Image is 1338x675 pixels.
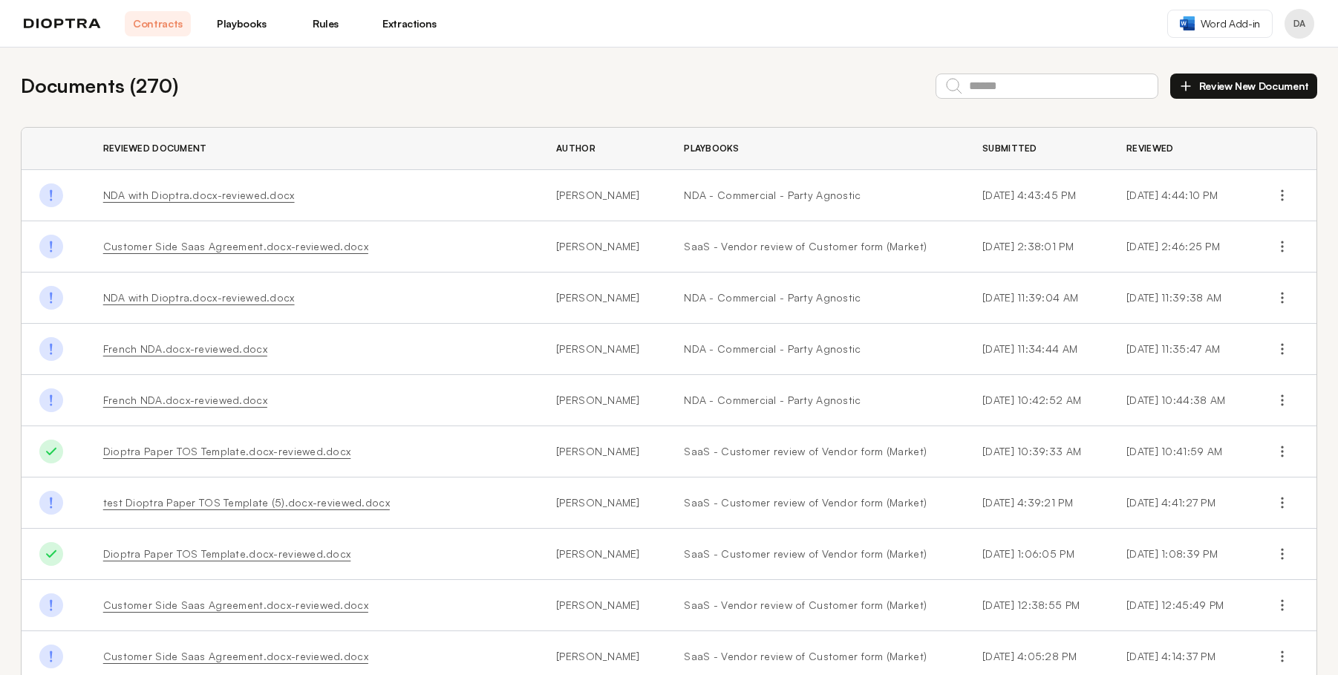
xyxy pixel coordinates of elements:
[1109,477,1253,529] td: [DATE] 4:41:27 PM
[684,393,947,408] a: NDA - Commercial - Party Agnostic
[1109,324,1253,375] td: [DATE] 11:35:47 AM
[1109,529,1253,580] td: [DATE] 1:08:39 PM
[39,593,63,617] img: Done
[965,324,1109,375] td: [DATE] 11:34:44 AM
[39,542,63,566] img: Done
[209,11,275,36] a: Playbooks
[538,426,666,477] td: [PERSON_NAME]
[103,394,267,406] a: French NDA.docx-reviewed.docx
[965,273,1109,324] td: [DATE] 11:39:04 AM
[85,128,538,170] th: Reviewed Document
[538,273,666,324] td: [PERSON_NAME]
[21,71,178,100] h2: Documents ( 270 )
[293,11,359,36] a: Rules
[965,221,1109,273] td: [DATE] 2:38:01 PM
[1109,375,1253,426] td: [DATE] 10:44:38 AM
[1109,221,1253,273] td: [DATE] 2:46:25 PM
[965,529,1109,580] td: [DATE] 1:06:05 PM
[538,529,666,580] td: [PERSON_NAME]
[684,290,947,305] a: NDA - Commercial - Party Agnostic
[538,324,666,375] td: [PERSON_NAME]
[39,491,63,515] img: Done
[1109,128,1253,170] th: Reviewed
[965,128,1109,170] th: Submitted
[376,11,443,36] a: Extractions
[538,170,666,221] td: [PERSON_NAME]
[684,547,947,561] a: SaaS - Customer review of Vendor form (Market)
[538,375,666,426] td: [PERSON_NAME]
[1109,170,1253,221] td: [DATE] 4:44:10 PM
[965,170,1109,221] td: [DATE] 4:43:45 PM
[1285,9,1314,39] button: Profile menu
[24,19,101,29] img: logo
[684,495,947,510] a: SaaS - Customer review of Vendor form (Market)
[1180,16,1195,30] img: word
[103,342,267,355] a: French NDA.docx-reviewed.docx
[125,11,191,36] a: Contracts
[39,183,63,207] img: Done
[39,337,63,361] img: Done
[538,477,666,529] td: [PERSON_NAME]
[965,426,1109,477] td: [DATE] 10:39:33 AM
[39,388,63,412] img: Done
[1109,580,1253,631] td: [DATE] 12:45:49 PM
[103,599,368,611] a: Customer Side Saas Agreement.docx-reviewed.docx
[1201,16,1260,31] span: Word Add-in
[103,496,390,509] a: test Dioptra Paper TOS Template (5).docx-reviewed.docx
[103,291,295,304] a: NDA with Dioptra.docx-reviewed.docx
[103,650,368,662] a: Customer Side Saas Agreement.docx-reviewed.docx
[538,128,666,170] th: Author
[965,477,1109,529] td: [DATE] 4:39:21 PM
[39,440,63,463] img: Done
[965,580,1109,631] td: [DATE] 12:38:55 PM
[684,188,947,203] a: NDA - Commercial - Party Agnostic
[39,286,63,310] img: Done
[538,221,666,273] td: [PERSON_NAME]
[1109,273,1253,324] td: [DATE] 11:39:38 AM
[684,444,947,459] a: SaaS - Customer review of Vendor form (Market)
[103,547,351,560] a: Dioptra Paper TOS Template.docx-reviewed.docx
[965,375,1109,426] td: [DATE] 10:42:52 AM
[684,649,947,664] a: SaaS - Vendor review of Customer form (Market)
[103,445,351,457] a: Dioptra Paper TOS Template.docx-reviewed.docx
[684,598,947,613] a: SaaS - Vendor review of Customer form (Market)
[666,128,965,170] th: Playbooks
[1167,10,1273,38] a: Word Add-in
[39,235,63,258] img: Done
[684,342,947,356] a: NDA - Commercial - Party Agnostic
[103,240,368,252] a: Customer Side Saas Agreement.docx-reviewed.docx
[1170,74,1317,99] button: Review New Document
[1109,426,1253,477] td: [DATE] 10:41:59 AM
[103,189,295,201] a: NDA with Dioptra.docx-reviewed.docx
[684,239,947,254] a: SaaS - Vendor review of Customer form (Market)
[39,645,63,668] img: Done
[538,580,666,631] td: [PERSON_NAME]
